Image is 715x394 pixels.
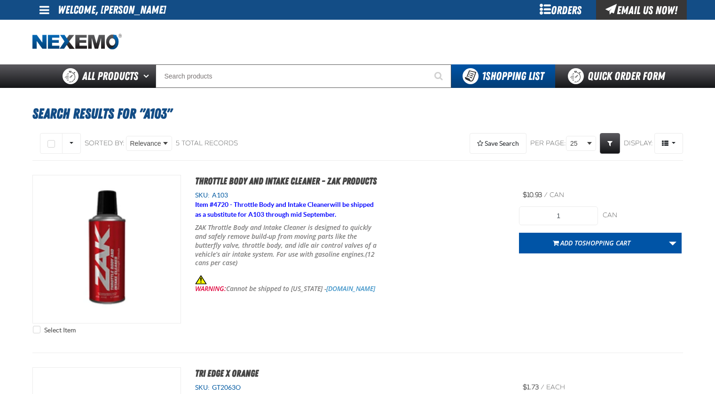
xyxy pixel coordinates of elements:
span: GT2063O [210,384,241,391]
img: Nexemo logo [32,34,122,50]
a: Tri Edge X Orange [195,368,259,379]
a: Quick Order Form [555,64,683,88]
button: Expand or Collapse Saved Search drop-down to save a search query [470,133,526,154]
a: [DOMAIN_NAME] [326,284,375,293]
span: Per page: [530,139,566,148]
span: A103 [210,191,228,199]
span: Sorted By: [85,139,125,147]
span: 25 [570,139,585,149]
span: Save Search [485,140,519,147]
span: each [546,383,565,391]
img: Throttle Body and Intake Cleaner - ZAK Products [33,175,181,323]
img: P65 Warning [195,275,207,284]
span: $1.73 [523,383,539,391]
button: Add toShopping Cart [519,233,664,253]
span: Product Grid Views Toolbar [655,134,683,153]
div: SKU: [195,383,505,392]
div: can [603,211,682,220]
span: Shopping List [482,70,544,83]
p: ZAK Throttle Body and Intake Cleaner is designed to quickly and safely remove build-up from movin... [195,223,381,268]
: View Details of the Throttle Body and Intake Cleaner - ZAK Products [33,175,181,323]
strong: 4720 - Throttle Body and Intake Cleaner [213,201,330,208]
span: All Products [82,68,138,85]
span: / [544,191,548,199]
label: Select Item [33,326,76,335]
h1: Search Results for "A103" [32,101,683,126]
span: Shopping Cart [582,238,630,247]
input: Search [156,64,451,88]
input: Select Item [33,326,40,333]
button: Start Searching [428,64,451,88]
a: Expand or Collapse Grid Filters [600,133,620,154]
span: Relevance [130,139,161,149]
span: Display: [624,139,653,147]
span: / [541,383,544,391]
span: WARNING: [195,284,226,293]
span: Add to [560,238,630,247]
p: Cannot be shipped to [US_STATE] - [195,275,381,293]
strong: 1 [482,70,486,83]
a: Throttle Body and Intake Cleaner - ZAK Products [195,175,377,187]
button: You have 1 Shopping List. Open to view details [451,64,555,88]
div: 5 total records [176,139,238,148]
input: Product Quantity [519,206,598,225]
span: can [550,191,564,199]
span: $10.93 [523,191,542,199]
div: SKU: [195,191,505,200]
button: Open All Products pages [140,64,156,88]
button: Product Grid Views Toolbar [654,133,683,154]
a: Home [32,34,122,50]
a: More Actions [664,233,682,253]
span: Item # will be shipped as a substitute for A103 through mid September. [195,201,374,218]
button: Rows selection options [62,133,81,154]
